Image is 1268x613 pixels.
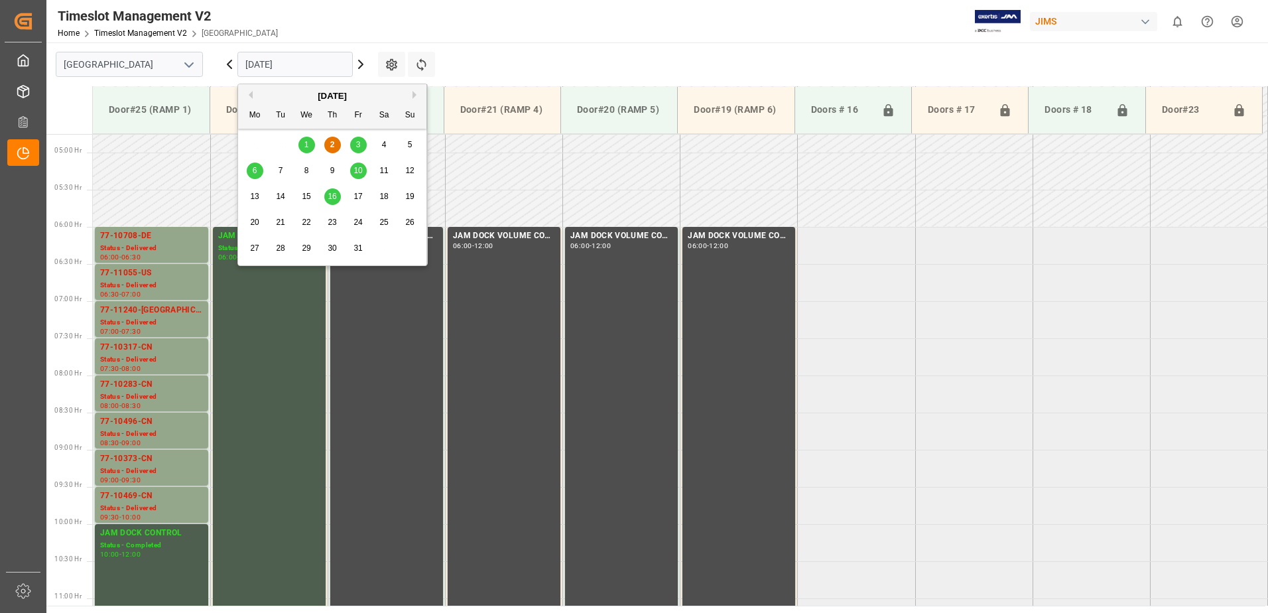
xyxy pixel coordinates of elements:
span: 17 [353,192,362,201]
input: DD.MM.YYYY [237,52,353,77]
div: Choose Saturday, October 4th, 2025 [376,137,393,153]
div: Choose Friday, October 3rd, 2025 [350,137,367,153]
a: Timeslot Management V2 [94,29,187,38]
div: Choose Wednesday, October 8th, 2025 [298,163,315,179]
span: 22 [302,218,310,227]
div: 07:30 [100,366,119,372]
div: Choose Friday, October 10th, 2025 [350,163,367,179]
div: Status - Delivered [100,391,203,403]
div: Choose Thursday, October 2nd, 2025 [324,137,341,153]
div: 06:00 [218,254,237,260]
span: 11 [379,166,388,175]
div: Choose Monday, October 20th, 2025 [247,214,263,231]
button: Next Month [412,91,420,99]
div: 12:00 [474,243,493,249]
div: Choose Friday, October 17th, 2025 [350,188,367,205]
div: Doors # 17 [922,98,993,123]
div: Door#20 (RAMP 5) [572,98,666,122]
span: 10 [353,166,362,175]
div: Doors # 16 [806,98,876,123]
div: - [119,291,121,297]
div: Choose Wednesday, October 15th, 2025 [298,188,315,205]
button: Help Center [1192,7,1222,36]
span: 30 [328,243,336,253]
div: month 2025-10 [242,132,423,261]
div: - [472,243,474,249]
div: Choose Monday, October 6th, 2025 [247,163,263,179]
div: - [119,366,121,372]
span: 27 [250,243,259,253]
div: Status - Completed [100,540,203,551]
div: 09:00 [121,440,141,446]
span: 09:30 Hr [54,481,82,488]
div: Fr [350,107,367,124]
div: Choose Friday, October 24th, 2025 [350,214,367,231]
span: 07:30 Hr [54,332,82,340]
div: 77-10317-CN [100,341,203,354]
span: 19 [405,192,414,201]
div: Choose Tuesday, October 7th, 2025 [273,163,289,179]
div: Su [402,107,418,124]
div: Choose Saturday, October 18th, 2025 [376,188,393,205]
div: Choose Wednesday, October 29th, 2025 [298,240,315,257]
button: show 0 new notifications [1163,7,1192,36]
div: JAM DOCK VOLUME CONTROL [453,230,555,243]
span: 21 [276,218,285,227]
div: Mo [247,107,263,124]
span: 18 [379,192,388,201]
div: Choose Tuesday, October 14th, 2025 [273,188,289,205]
div: 08:30 [121,403,141,409]
div: Status - Delivered [100,280,203,291]
div: 09:30 [121,477,141,483]
div: Timeslot Management V2 [58,6,278,26]
span: 05:30 Hr [54,184,82,191]
span: 7 [279,166,283,175]
div: Choose Monday, October 27th, 2025 [247,240,263,257]
div: - [119,328,121,334]
div: 06:30 [100,291,119,297]
div: Choose Monday, October 13th, 2025 [247,188,263,205]
div: 10:00 [100,551,119,557]
span: 23 [328,218,336,227]
div: 77-10469-CN [100,490,203,503]
div: 06:00 [453,243,472,249]
div: 77-11055-US [100,267,203,280]
div: 77-10708-DE [100,230,203,243]
input: Type to search/select [56,52,203,77]
div: Status - Delivered [100,466,203,477]
div: Door#21 (RAMP 4) [455,98,550,122]
span: 8 [304,166,309,175]
div: JAM DOCK CONTROL [100,527,203,540]
img: Exertis%20JAM%20-%20Email%20Logo.jpg_1722504956.jpg [975,10,1021,33]
div: - [707,243,709,249]
div: Status - Delivered [100,429,203,440]
span: 14 [276,192,285,201]
div: - [119,403,121,409]
span: 5 [408,140,412,149]
div: JIMS [1030,12,1157,31]
div: 07:30 [121,328,141,334]
div: Sa [376,107,393,124]
div: Status - Completed [218,243,320,254]
div: Th [324,107,341,124]
span: 2 [330,140,335,149]
span: 15 [302,192,310,201]
span: 12 [405,166,414,175]
div: Choose Sunday, October 19th, 2025 [402,188,418,205]
span: 10:00 Hr [54,518,82,525]
div: 12:00 [592,243,611,249]
div: We [298,107,315,124]
div: Choose Saturday, October 25th, 2025 [376,214,393,231]
div: - [119,254,121,260]
button: JIMS [1030,9,1163,34]
div: Door#19 (RAMP 6) [688,98,783,122]
div: 77-10496-CN [100,415,203,429]
div: 12:00 [709,243,728,249]
div: - [119,440,121,446]
span: 11:00 Hr [54,592,82,600]
div: 77-11240-[GEOGRAPHIC_DATA] [100,304,203,317]
div: 09:30 [100,514,119,520]
div: Choose Wednesday, October 22nd, 2025 [298,214,315,231]
button: open menu [178,54,198,75]
div: 06:30 [121,254,141,260]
